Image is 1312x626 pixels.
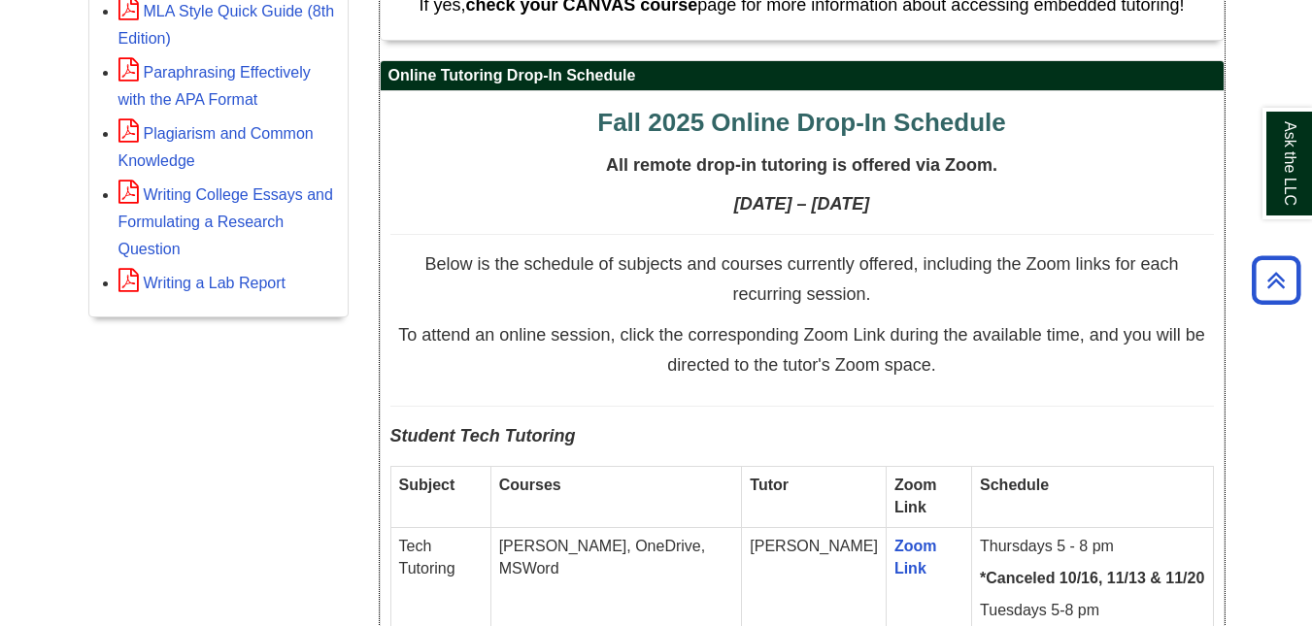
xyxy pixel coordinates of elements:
p: [PERSON_NAME], OneDrive, MSWord [499,536,734,580]
span: Fall 2025 Online Drop-In Schedule [597,108,1005,137]
a: Plagiarism and Common Knowledge [118,125,314,169]
span: Below is the schedule of subjects and courses currently offered, including the Zoom links for eac... [424,254,1178,305]
span: To attend an online session, click the corresponding Zoom Link during the available time, and you... [398,325,1204,376]
span: All remote drop-in tutoring is offered via Zoom. [606,155,997,175]
strong: Zoom Link [894,477,937,515]
a: Writing College Essays and Formulating a Research Question [118,186,333,257]
strong: *Canceled 10/16, 11/13 & 11/20 [980,570,1204,586]
a: Back to Top [1245,267,1307,293]
p: Tuesdays 5-8 pm [980,600,1204,622]
strong: [DATE] – [DATE] [734,194,869,214]
strong: Tutor [750,477,789,493]
h2: Online Tutoring Drop-In Schedule [381,61,1224,91]
a: Paraphrasing Effectively with the APA Format [118,64,311,108]
span: Student Tech Tutoring [390,426,576,445]
strong: Schedule [980,477,1049,493]
strong: Subject [399,477,455,493]
p: Thursdays 5 - 8 pm [980,536,1204,558]
a: Writing a Lab Report [118,275,286,291]
strong: Courses [499,477,561,493]
a: MLA Style Quick Guide (8th Edition) [118,3,335,47]
a: Zoom Link [894,538,937,577]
